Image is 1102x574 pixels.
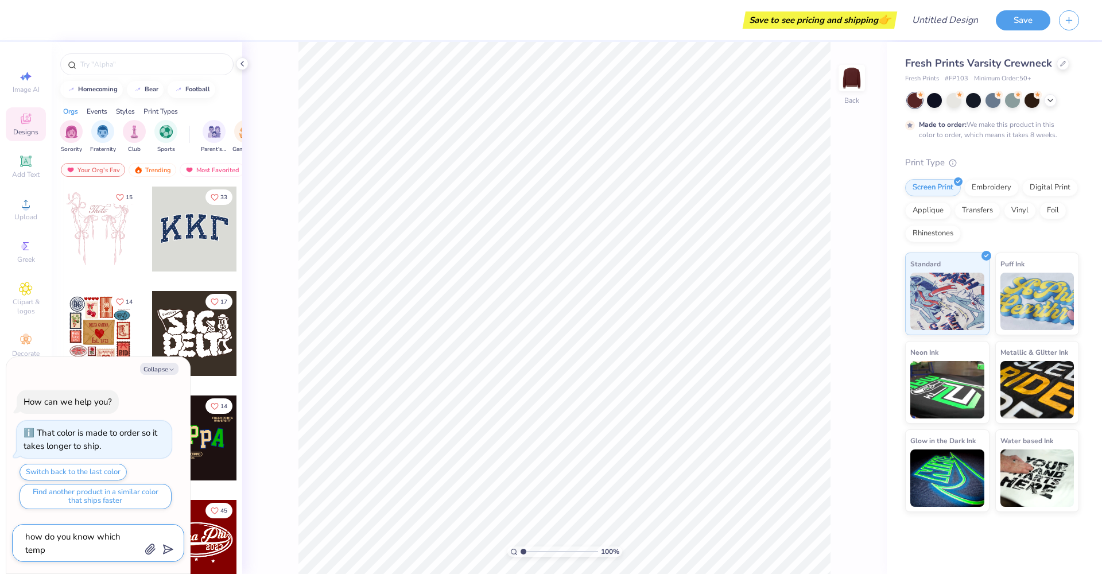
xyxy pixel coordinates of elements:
div: Most Favorited [180,163,245,177]
div: Screen Print [905,179,961,196]
span: Parent's Weekend [201,145,227,154]
div: football [185,86,210,92]
button: Like [111,294,138,309]
span: 15 [126,195,133,200]
input: Try "Alpha" [79,59,226,70]
button: football [168,81,215,98]
img: Fraternity Image [96,125,109,138]
span: 👉 [878,13,891,26]
span: 33 [220,195,227,200]
div: bear [145,86,158,92]
img: trend_line.gif [133,86,142,93]
div: We make this product in this color to order, which means it takes 8 weeks. [919,119,1060,140]
div: Your Org's Fav [61,163,125,177]
div: filter for Sorority [60,120,83,154]
div: filter for Parent's Weekend [201,120,227,154]
img: Club Image [128,125,141,138]
img: Standard [910,273,984,330]
button: filter button [90,120,116,154]
div: filter for Club [123,120,146,154]
div: Transfers [954,202,1000,219]
span: Neon Ink [910,346,938,358]
button: homecoming [60,81,123,98]
img: Sports Image [160,125,173,138]
span: Fraternity [90,145,116,154]
button: filter button [123,120,146,154]
span: 14 [126,299,133,305]
div: Events [87,106,107,117]
span: Image AI [13,85,40,94]
button: filter button [154,120,177,154]
span: Glow in the Dark Ink [910,435,976,447]
span: # FP103 [945,74,968,84]
div: That color is made to order so it takes longer to ship. [24,427,157,452]
strong: Made to order: [919,120,967,129]
div: Vinyl [1004,202,1036,219]
button: Like [111,189,138,205]
div: homecoming [78,86,118,92]
div: Styles [116,106,135,117]
img: Game Day Image [239,125,253,138]
div: filter for Game Day [232,120,259,154]
img: Metallic & Glitter Ink [1000,361,1074,418]
div: filter for Fraternity [90,120,116,154]
div: How can we help you? [24,396,112,408]
div: Embroidery [964,179,1019,196]
button: Like [205,294,232,309]
button: Save [996,10,1050,30]
span: 14 [220,404,227,409]
img: Glow in the Dark Ink [910,449,984,507]
img: trending.gif [134,166,143,174]
textarea: how do you know which temp [24,529,141,557]
span: Puff Ink [1000,258,1025,270]
span: Clipart & logos [6,297,46,316]
div: Applique [905,202,951,219]
button: Like [205,503,232,518]
button: Like [205,189,232,205]
span: 100 % [601,546,619,557]
button: Collapse [140,363,179,375]
div: filter for Sports [154,120,177,154]
img: Neon Ink [910,361,984,418]
span: Sorority [61,145,82,154]
span: Fresh Prints [905,74,939,84]
div: Back [844,95,859,106]
span: Greek [17,255,35,264]
div: Foil [1039,202,1066,219]
span: Designs [13,127,38,137]
div: Digital Print [1022,179,1078,196]
img: Back [840,67,863,90]
span: Minimum Order: 50 + [974,74,1031,84]
span: Standard [910,258,941,270]
span: Game Day [232,145,259,154]
button: filter button [201,120,227,154]
div: Print Types [143,106,178,117]
img: trend_line.gif [67,86,76,93]
button: bear [127,81,164,98]
input: Untitled Design [903,9,987,32]
span: Fresh Prints Varsity Crewneck [905,56,1052,70]
button: Find another product in a similar color that ships faster [20,484,172,509]
button: filter button [232,120,259,154]
span: Decorate [12,349,40,358]
span: Club [128,145,141,154]
img: Water based Ink [1000,449,1074,507]
img: most_fav.gif [185,166,194,174]
img: most_fav.gif [66,166,75,174]
span: 17 [220,299,227,305]
span: Add Text [12,170,40,179]
div: Rhinestones [905,225,961,242]
div: Save to see pricing and shipping [746,11,894,29]
button: Like [205,398,232,414]
span: Sports [157,145,175,154]
img: trend_line.gif [174,86,183,93]
img: Puff Ink [1000,273,1074,330]
span: Water based Ink [1000,435,1053,447]
img: Parent's Weekend Image [208,125,221,138]
span: Metallic & Glitter Ink [1000,346,1068,358]
span: Upload [14,212,37,222]
button: filter button [60,120,83,154]
div: Print Type [905,156,1079,169]
div: Trending [129,163,176,177]
img: Sorority Image [65,125,78,138]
